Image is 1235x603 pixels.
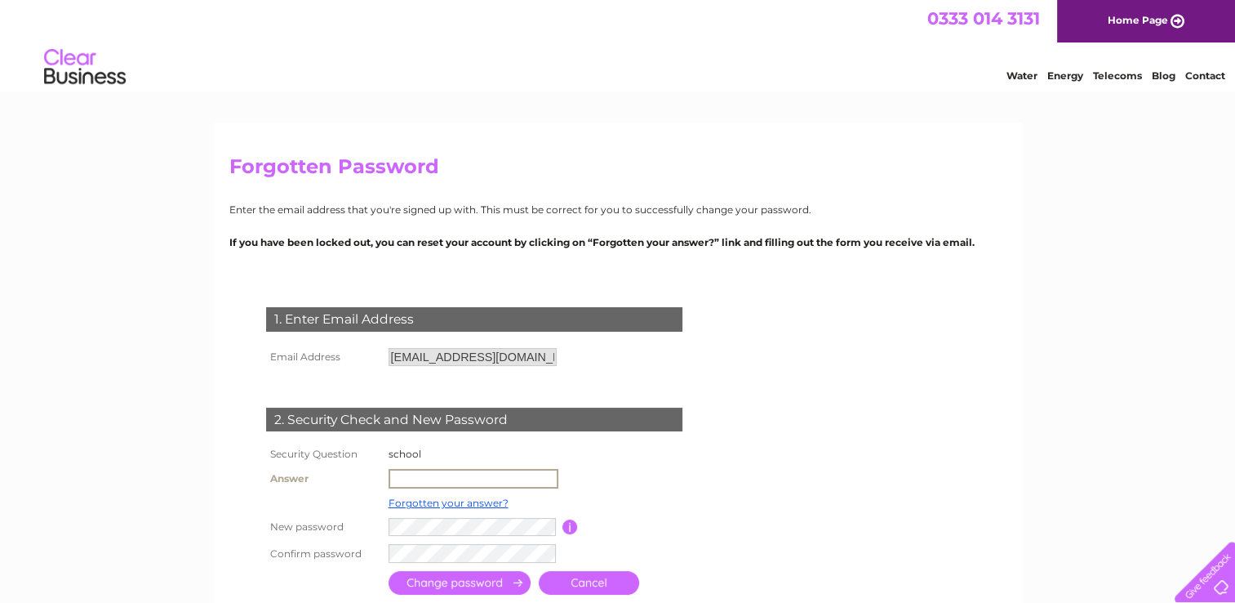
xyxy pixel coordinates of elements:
[262,514,384,540] th: New password
[229,202,1006,217] p: Enter the email address that you're signed up with. This must be correct for you to successfully ...
[562,520,578,534] input: Information
[262,540,384,566] th: Confirm password
[1185,69,1225,82] a: Contact
[262,344,384,370] th: Email Address
[389,448,421,460] label: school
[1093,69,1142,82] a: Telecoms
[43,42,127,92] img: logo.png
[1047,69,1083,82] a: Energy
[262,465,384,493] th: Answer
[266,408,682,432] div: 2. Security Check and New Password
[233,9,1004,79] div: Clear Business is a trading name of Verastar Limited (registered in [GEOGRAPHIC_DATA] No. 3667643...
[539,571,639,595] a: Cancel
[1152,69,1175,82] a: Blog
[266,307,682,332] div: 1. Enter Email Address
[229,155,1006,186] h2: Forgotten Password
[927,8,1040,29] a: 0333 014 3131
[389,497,509,509] a: Forgotten your answer?
[389,571,531,595] input: Submit
[262,444,384,465] th: Security Question
[1006,69,1037,82] a: Water
[229,234,1006,250] p: If you have been locked out, you can reset your account by clicking on “Forgotten your answer?” l...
